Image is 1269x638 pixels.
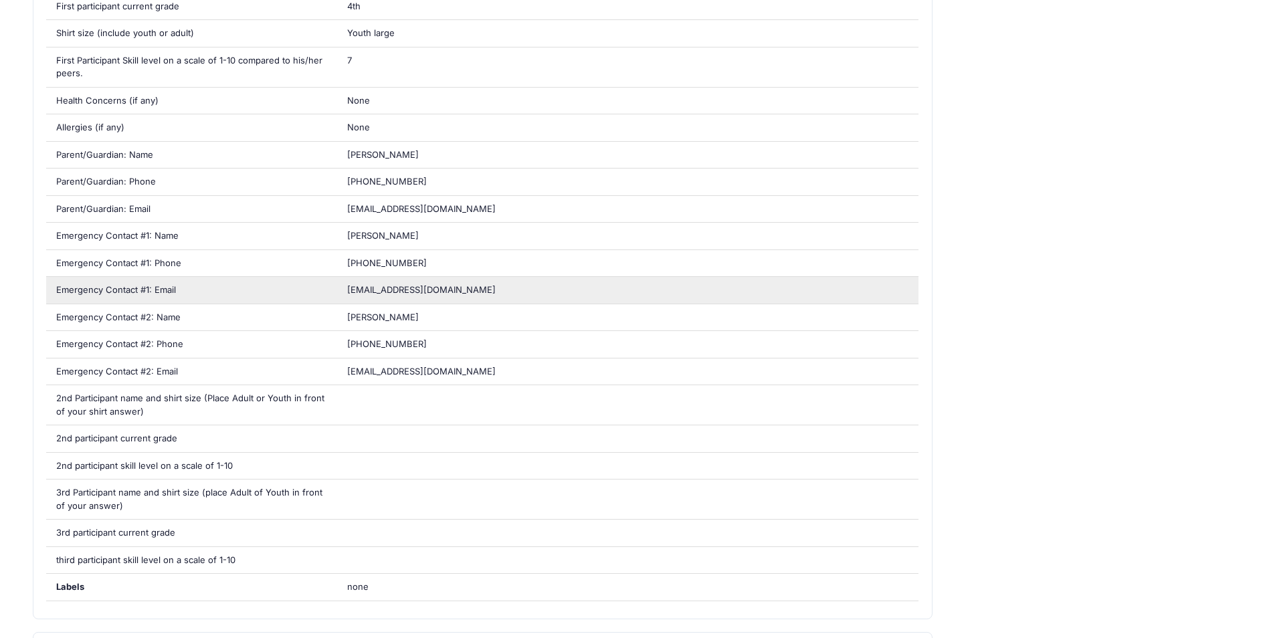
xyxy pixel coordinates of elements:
div: 2nd Participant name and shirt size (Place Adult or Youth in front of your shirt answer) [46,385,337,425]
span: [PHONE_NUMBER] [347,257,427,268]
span: [PERSON_NAME] [347,230,419,241]
div: Allergies (if any) [46,114,337,141]
div: 2nd participant current grade [46,425,337,452]
div: Shirt size (include youth or adult) [46,20,337,47]
div: Parent/Guardian: Email [46,196,337,223]
div: Parent/Guardian: Phone [46,169,337,195]
div: third participant skill level on a scale of 1-10 [46,547,337,574]
div: 3rd Participant name and shirt size (place Adult of Youth in front of your answer) [46,480,337,519]
span: [EMAIL_ADDRESS][DOMAIN_NAME] [347,203,496,214]
span: [EMAIL_ADDRESS][DOMAIN_NAME] [347,284,496,295]
span: [PHONE_NUMBER] [347,338,427,349]
span: 4th [347,1,361,11]
span: Youth large [347,27,395,38]
div: Emergency Contact #2: Phone [46,331,337,358]
span: [PHONE_NUMBER] [347,176,427,187]
div: Parent/Guardian: Name [46,142,337,169]
div: Labels [46,574,337,601]
div: Emergency Contact #2: Name [46,304,337,331]
div: Emergency Contact #2: Email [46,358,337,385]
span: 7 [347,55,352,66]
div: Health Concerns (if any) [46,88,337,114]
span: none [347,580,514,594]
div: Emergency Contact #1: Email [46,277,337,304]
div: First Participant Skill level on a scale of 1-10 compared to his/her peers. [46,47,337,87]
span: [PERSON_NAME] [347,312,419,322]
div: 2nd participant skill level on a scale of 1-10 [46,453,337,480]
div: Emergency Contact #1: Name [46,223,337,249]
span: [PERSON_NAME] [347,149,419,160]
span: [EMAIL_ADDRESS][DOMAIN_NAME] [347,366,496,377]
div: 3rd participant current grade [46,520,337,546]
span: None [347,95,370,106]
div: Emergency Contact #1: Phone [46,250,337,277]
span: None [347,122,370,132]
